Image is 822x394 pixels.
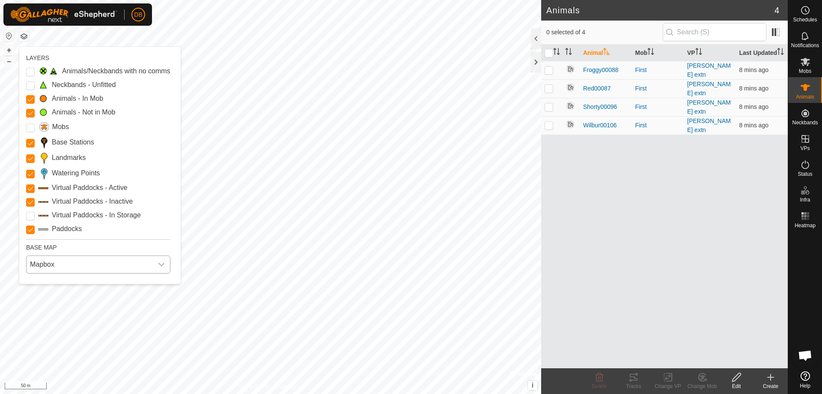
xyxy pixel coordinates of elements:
[4,31,14,41] button: Reset Map
[774,4,779,17] span: 4
[546,5,774,15] h2: Animals
[799,69,811,74] span: Mobs
[583,102,617,111] span: Shorty00096
[592,383,607,389] span: Delete
[4,45,14,55] button: +
[565,82,575,93] img: returning off
[52,183,128,193] label: Virtual Paddocks - Active
[753,382,788,390] div: Create
[635,66,681,75] div: First
[647,49,654,56] p-sorticon: Activate to sort
[793,17,817,22] span: Schedules
[791,43,819,48] span: Notifications
[583,121,617,130] span: Wilbur00106
[26,54,170,63] div: LAYERS
[603,49,610,56] p-sorticon: Activate to sort
[635,84,681,93] div: First
[651,382,685,390] div: Change VP
[739,85,768,92] span: 5 Oct 2025, 5:24 pm
[800,146,810,151] span: VPs
[635,102,681,111] div: First
[26,239,170,252] div: BASE MAP
[52,168,100,178] label: Watering Points
[739,122,768,129] span: 5 Oct 2025, 5:24 pm
[719,382,753,390] div: Edit
[695,49,702,56] p-sorticon: Activate to sort
[788,368,822,392] a: Help
[777,49,784,56] p-sorticon: Activate to sort
[663,23,766,41] input: Search (S)
[687,117,731,133] a: [PERSON_NAME] extn
[52,93,103,104] label: Animals - In Mob
[632,45,684,61] th: Mob
[687,99,731,115] a: [PERSON_NAME] extn
[62,66,170,76] label: Animals/Neckbands with no comms
[19,31,29,42] button: Map Layers
[616,382,651,390] div: Tracks
[796,94,814,99] span: Animals
[687,81,731,96] a: [PERSON_NAME] extn
[237,383,269,391] a: Privacy Policy
[685,382,719,390] div: Change Mob
[52,224,82,234] label: Paddocks
[583,66,619,75] span: Froggy00088
[52,122,69,132] label: Mobs
[52,210,141,220] label: Virtual Paddocks - In Storage
[800,197,810,202] span: Infra
[792,120,818,125] span: Neckbands
[27,256,153,273] span: Mapbox
[532,382,533,389] span: i
[134,10,142,19] span: DB
[792,343,818,368] div: Open chat
[739,66,768,73] span: 5 Oct 2025, 5:24 pm
[565,64,575,74] img: returning off
[553,49,560,56] p-sorticon: Activate to sort
[153,256,170,273] div: dropdown trigger
[736,45,788,61] th: Last Updated
[52,80,116,90] label: Neckbands - Unfitted
[635,121,681,130] div: First
[800,383,810,388] span: Help
[583,84,611,93] span: Red00087
[546,28,663,37] span: 0 selected of 4
[565,101,575,111] img: returning off
[52,196,133,207] label: Virtual Paddocks - Inactive
[52,107,116,117] label: Animals - Not in Mob
[580,45,632,61] th: Animal
[739,103,768,110] span: 5 Oct 2025, 5:24 pm
[10,7,117,22] img: Gallagher Logo
[52,153,86,163] label: Landmarks
[565,49,572,56] p-sorticon: Activate to sort
[52,137,94,147] label: Base Stations
[528,381,537,390] button: i
[565,119,575,129] img: returning off
[684,45,736,61] th: VP
[4,56,14,66] button: –
[795,223,816,228] span: Heatmap
[798,171,812,177] span: Status
[687,62,731,78] a: [PERSON_NAME] extn
[279,383,304,391] a: Contact Us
